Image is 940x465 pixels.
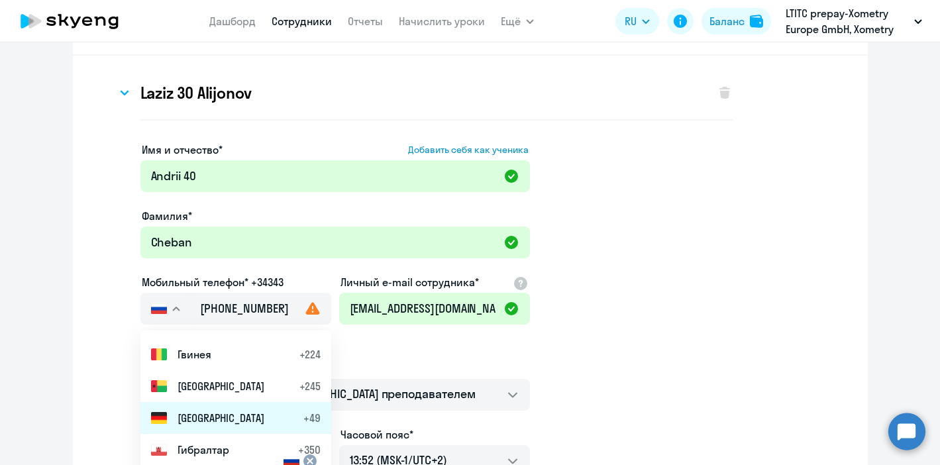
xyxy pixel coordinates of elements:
a: Отчеты [348,15,383,28]
div: Баланс [709,13,745,29]
span: [GEOGRAPHIC_DATA] [178,378,264,394]
img: GI.png [151,444,167,455]
label: Часовой пояс* [340,427,413,442]
span: +350 [298,442,321,458]
span: Проверьте номер телефона [142,330,330,342]
span: Добавить себя как ученика [408,144,529,156]
span: Гибралтар [178,442,229,458]
label: Мобильный телефон* +34343 [142,274,284,290]
span: [GEOGRAPHIC_DATA] [178,410,264,426]
button: LTITC prepay-Xometry Europe GmbH, Xometry Europe GmbH [779,5,929,37]
img: RU.png [151,303,167,314]
span: +224 [299,346,321,362]
span: Ещё [501,13,521,29]
label: Личный e-mail сотрудника* [340,274,479,290]
a: Начислить уроки [399,15,485,28]
span: Гвинея [178,346,211,362]
button: Ещё [501,8,534,34]
button: Балансbalance [702,8,771,34]
img: GW.png [151,380,167,391]
img: balance [750,15,763,28]
label: Фамилия* [142,208,192,224]
button: RU [615,8,659,34]
p: LTITC prepay-Xometry Europe GmbH, Xometry Europe GmbH [786,5,909,37]
a: Сотрудники [272,15,332,28]
a: Дашборд [209,15,256,28]
span: RU [625,13,637,29]
span: Имя и отчество* [142,142,223,158]
span: +245 [299,378,321,394]
img: GN.png [151,348,167,360]
h3: Laziz 30 Alijonov [140,82,252,103]
img: DE.png [151,412,167,423]
span: +49 [303,410,321,426]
